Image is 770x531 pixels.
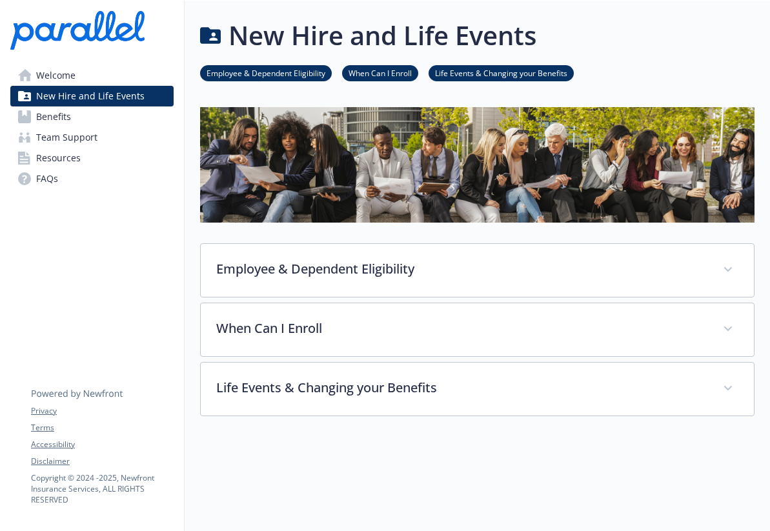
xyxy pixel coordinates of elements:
[200,66,332,79] a: Employee & Dependent Eligibility
[31,439,173,450] a: Accessibility
[216,259,707,279] p: Employee & Dependent Eligibility
[201,363,754,416] div: Life Events & Changing your Benefits
[216,319,707,338] p: When Can I Enroll
[10,106,174,127] a: Benefits
[10,86,174,106] a: New Hire and Life Events
[429,66,574,79] a: Life Events & Changing your Benefits
[342,66,418,79] a: When Can I Enroll
[31,456,173,467] a: Disclaimer
[10,168,174,189] a: FAQs
[31,405,173,417] a: Privacy
[10,148,174,168] a: Resources
[10,127,174,148] a: Team Support
[31,472,173,505] p: Copyright © 2024 - 2025 , Newfront Insurance Services, ALL RIGHTS RESERVED
[36,148,81,168] span: Resources
[36,86,145,106] span: New Hire and Life Events
[31,422,173,434] a: Terms
[36,168,58,189] span: FAQs
[36,127,97,148] span: Team Support
[36,106,71,127] span: Benefits
[200,107,755,223] img: new hire page banner
[216,378,707,397] p: Life Events & Changing your Benefits
[228,16,536,55] h1: New Hire and Life Events
[201,303,754,356] div: When Can I Enroll
[36,65,76,86] span: Welcome
[10,65,174,86] a: Welcome
[201,244,754,297] div: Employee & Dependent Eligibility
